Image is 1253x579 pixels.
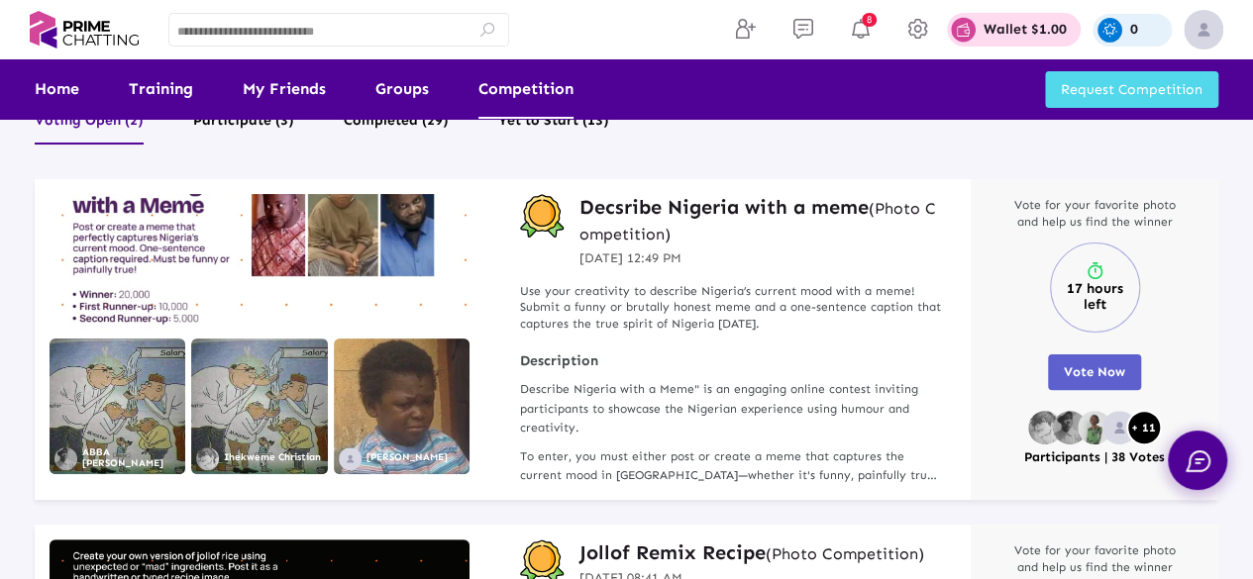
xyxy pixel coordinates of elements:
span: Vote Now [1064,364,1125,379]
p: Ihekweme Christian [224,452,321,463]
button: Voting Open (2) [35,107,144,145]
a: Groups [375,59,429,119]
span: 8 [862,13,877,27]
p: 17 hours left [1056,281,1134,313]
p: [DATE] 12:49 PM [579,248,941,268]
img: 683ed4866530a9605a755410_1756324506508.png [1028,411,1062,444]
a: Home [35,59,79,119]
span: Request Competition [1061,81,1202,98]
button: Yet to Start (13) [498,107,609,145]
small: (Photo Competition) [766,544,924,563]
img: chat.svg [1186,450,1210,472]
p: To enter, you must either post or create a meme that captures the current mood in [GEOGRAPHIC_DAT... [520,447,941,485]
p: 0 [1130,23,1138,37]
button: Participate (3) [193,107,294,145]
a: My Friends [243,59,326,119]
img: compititionbanner1754999366-pkSsI.jpg [50,194,470,333]
h3: Jollof Remix Recipe [579,539,924,565]
img: no_profile_image.svg [1102,411,1136,444]
img: logo [30,6,139,53]
img: 685006c58bec4b43fe5a292f_1751881247454.png [1078,411,1111,444]
img: 1755601369194.jpg [191,338,327,474]
p: Vote for your favorite photo and help us find the winner [1005,542,1184,576]
p: Participants | 38 Votes [1024,449,1165,466]
img: 68701a5c75df9738c07e6f78_1754260010868.png [54,447,77,470]
p: + 11 [1131,421,1156,434]
img: 68701a5c75df9738c07e6f78_1754260010868.png [1053,411,1087,444]
img: competition-badge.svg [520,194,565,239]
button: Vote Now [1048,354,1141,390]
a: Training [129,59,193,119]
img: ecedebcaaf1755659645031.jpg [334,338,470,474]
p: Use your creativity to describe Nigeria’s current mood with a meme! Submit a funny or brutally ho... [520,283,941,333]
button: Completed (29) [344,107,449,145]
p: Describe Nigeria with a Meme" is an engaging online contest inviting participants to showcase the... [520,380,941,437]
p: ABBA [PERSON_NAME] [82,447,185,469]
img: timer.svg [1085,261,1104,281]
button: Request Competition [1045,71,1218,108]
p: Vote for your favorite photo and help us find the winner [1005,197,1184,231]
img: img [1184,10,1223,49]
img: Screenshot1755210405619.png [50,338,185,474]
p: [PERSON_NAME] [366,452,448,463]
strong: Description [520,352,941,370]
a: Jollof Remix Recipe(Photo Competition) [579,539,924,565]
a: Decsribe Nigeria with a meme(Photo Competition) [579,194,941,245]
p: Wallet $1.00 [984,23,1067,37]
img: no_profile_image.svg [339,447,362,470]
h3: Decsribe Nigeria with a meme [579,194,941,245]
img: 683ed4866530a9605a755410_1756324506508.png [196,447,219,470]
a: Competition [478,59,574,119]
